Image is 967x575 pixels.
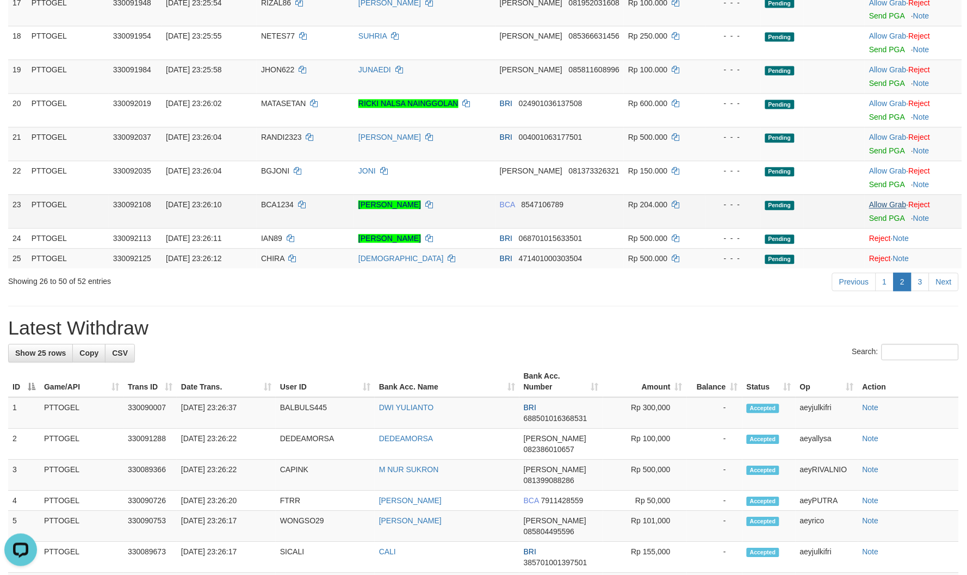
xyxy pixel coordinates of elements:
span: Copy 471401000303504 to clipboard [519,255,582,263]
span: Accepted [747,435,779,444]
td: [DATE] 23:26:22 [177,460,276,491]
span: Pending [765,201,795,211]
span: Show 25 rows [15,349,66,358]
a: 2 [894,273,912,292]
span: BRI [500,100,512,108]
span: Rp 500.000 [628,255,667,263]
td: PTTOGEL [40,511,123,542]
td: aeyRIVALNIO [796,460,858,491]
a: Show 25 rows [8,344,73,363]
a: Reject [909,201,931,209]
td: · [865,60,962,94]
span: Pending [765,134,795,143]
span: [PERSON_NAME] [500,167,562,176]
span: Copy 082386010657 to clipboard [524,446,574,454]
a: Send PGA [869,46,904,54]
td: - [687,511,742,542]
td: aeyPUTRA [796,491,858,511]
td: PTTOGEL [27,94,109,127]
td: aeyjulkifri [796,398,858,429]
span: BRI [500,234,512,243]
div: - - - [710,132,756,143]
span: Copy 081399088286 to clipboard [524,477,574,485]
span: BRI [500,255,512,263]
td: PTTOGEL [40,398,123,429]
td: PTTOGEL [40,460,123,491]
td: CAPINK [276,460,375,491]
td: · [865,26,962,60]
td: 2 [8,429,40,460]
td: [DATE] 23:26:22 [177,429,276,460]
span: [PERSON_NAME] [500,32,562,41]
th: Status: activate to sort column ascending [742,367,796,398]
td: 25 [8,249,27,269]
a: 3 [911,273,929,292]
span: 330091984 [113,66,151,75]
td: BALBULS445 [276,398,375,429]
label: Search: [852,344,959,361]
td: Rp 50,000 [603,491,687,511]
a: Reject [909,100,931,108]
a: Note [863,435,879,443]
a: Note [913,113,929,122]
span: Rp 250.000 [628,32,667,41]
td: PTTOGEL [27,26,109,60]
a: [PERSON_NAME] [379,497,442,505]
span: Accepted [747,404,779,413]
td: PTTOGEL [40,491,123,511]
td: - [687,460,742,491]
span: Copy 385701001397501 to clipboard [524,559,587,567]
a: Send PGA [869,79,904,88]
a: 1 [876,273,894,292]
td: 22 [8,161,27,195]
td: · [865,127,962,161]
span: Rp 500.000 [628,234,667,243]
a: Note [893,255,909,263]
a: RICKI NALSA NAINGGOLAN [358,100,458,108]
span: · [869,100,908,108]
span: Pending [765,66,795,76]
span: [DATE] 23:26:11 [166,234,221,243]
th: User ID: activate to sort column ascending [276,367,375,398]
span: [PERSON_NAME] [524,517,586,525]
span: Copy 688501016368531 to clipboard [524,415,587,423]
td: 21 [8,127,27,161]
input: Search: [882,344,959,361]
span: [DATE] 23:26:04 [166,133,221,142]
a: Reject [909,167,931,176]
td: [DATE] 23:26:37 [177,398,276,429]
td: aeyrico [796,511,858,542]
td: PTTOGEL [27,195,109,228]
span: 330092019 [113,100,151,108]
td: aeyjulkifri [796,542,858,573]
span: · [869,133,908,142]
td: - [687,491,742,511]
td: PTTOGEL [40,542,123,573]
a: Copy [72,344,106,363]
span: BRI [524,548,536,557]
span: Copy 085804495596 to clipboard [524,528,574,536]
a: Allow Grab [869,133,906,142]
a: JUNAEDI [358,66,391,75]
a: Allow Grab [869,32,906,41]
a: M NUR SUKRON [379,466,439,474]
a: Note [863,466,879,474]
span: CHIRA [261,255,284,263]
a: Previous [832,273,876,292]
div: - - - [710,98,756,109]
span: 330092113 [113,234,151,243]
span: BCA [500,201,515,209]
span: BRI [524,404,536,412]
span: Copy 085366631456 to clipboard [569,32,619,41]
th: Date Trans.: activate to sort column ascending [177,367,276,398]
span: IAN89 [261,234,282,243]
span: · [869,201,908,209]
h1: Latest Withdraw [8,318,959,339]
div: - - - [710,166,756,177]
td: Rp 500,000 [603,460,687,491]
span: 330092125 [113,255,151,263]
span: Pending [765,235,795,244]
td: 330089366 [123,460,177,491]
span: [DATE] 23:25:55 [166,32,221,41]
div: Showing 26 to 50 of 52 entries [8,272,395,287]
